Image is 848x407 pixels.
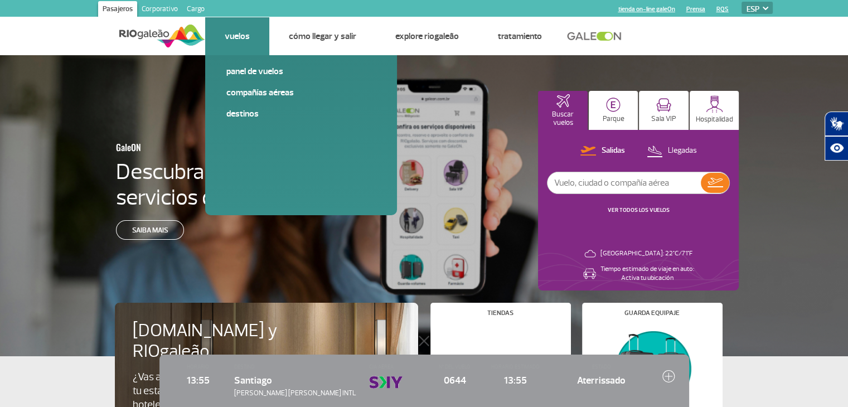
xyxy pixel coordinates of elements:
span: Santiago [234,374,272,386]
span: HORARIO [173,363,223,371]
p: Salidas [602,146,625,156]
p: Buscar vuelos [544,110,582,127]
p: [GEOGRAPHIC_DATA]: 22°C/71°F [600,249,692,258]
button: Abrir recursos assistivos. [825,136,848,161]
p: Llegadas [668,146,697,156]
a: Panel de vuelos [226,65,376,77]
button: Hospitalidad [690,91,739,130]
span: 13:55 [491,373,540,387]
a: Explore RIOgaleão [395,31,459,42]
p: Tiempo estimado de viaje en auto: Activa tu ubicación [600,265,694,283]
button: Parque [589,91,638,130]
a: Cómo llegar y salir [289,31,356,42]
button: Buscar vuelos [538,91,588,130]
span: DESTINO [234,363,358,371]
h4: Descubra la plataforma de servicios de RIOgaleão [116,159,357,210]
span: 0644 [430,373,479,387]
a: Pasajeros [98,1,137,19]
div: Plugin de acessibilidade da Hand Talk. [825,112,848,161]
a: Tratamiento [498,31,542,42]
img: airplaneHomeActive.svg [556,94,570,108]
button: Sala VIP [639,91,689,130]
a: tienda on-line galeOn [618,6,675,13]
button: Llegadas [643,144,700,158]
a: Vuelos [225,31,250,42]
a: Compañías aéreas [226,86,376,99]
span: CIA AÉREA [369,363,419,371]
h3: GaleON [116,135,302,159]
input: Vuelo, ciudad o compañía aérea [547,172,701,193]
a: Prensa [686,6,705,13]
a: VER TODOS LOS VUELOS [608,206,670,214]
a: RQS [716,6,729,13]
h4: Guarda equipaje [624,310,680,316]
h4: [DOMAIN_NAME] y RIOgaleão [133,321,310,362]
button: Salidas [577,144,628,158]
span: ESTADO [551,363,651,371]
a: Cargo [182,1,209,19]
span: HORARIO ESTIMADO [491,363,540,371]
span: 13:55 [173,373,223,387]
a: Corporativo [137,1,182,19]
img: hospitality.svg [706,95,723,113]
p: Sala VIP [651,115,676,123]
p: Parque [603,115,624,123]
a: Destinos [226,108,376,120]
span: Aterrissado [551,373,651,387]
button: Abrir tradutor de língua de sinais. [825,112,848,136]
span: Nº DEL VUELO [430,363,479,371]
button: VER TODOS LOS VUELOS [604,206,673,215]
h4: Tiendas [487,310,513,316]
a: Saiba mais [116,220,184,240]
span: [PERSON_NAME] [PERSON_NAME] INTL [234,388,358,399]
img: carParkingHome.svg [606,98,621,112]
img: vipRoom.svg [656,98,671,112]
p: Hospitalidad [696,115,733,124]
